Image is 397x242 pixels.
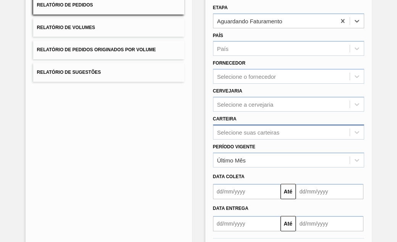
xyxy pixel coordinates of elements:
input: dd/mm/yyyy [296,184,363,199]
button: Até [281,216,296,231]
button: Relatório de Pedidos Originados por Volume [33,41,184,59]
input: dd/mm/yyyy [213,216,281,231]
label: Carteira [213,116,237,122]
div: Último Mês [217,157,246,163]
button: Relatório de Volumes [33,18,184,37]
label: Cervejaria [213,88,242,94]
span: Data entrega [213,206,249,211]
input: dd/mm/yyyy [213,184,281,199]
span: Data coleta [213,174,245,179]
div: Selecione a cervejaria [217,101,274,107]
button: Relatório de Sugestões [33,63,184,82]
div: País [217,45,229,52]
input: dd/mm/yyyy [296,216,363,231]
label: País [213,33,223,38]
div: Aguardando Faturamento [217,18,282,24]
span: Relatório de Volumes [37,25,95,30]
label: Fornecedor [213,60,245,66]
button: Até [281,184,296,199]
div: Selecione suas carteiras [217,129,279,135]
div: Selecione o fornecedor [217,73,276,80]
span: Relatório de Pedidos [37,2,93,8]
span: Relatório de Sugestões [37,70,101,75]
label: Etapa [213,5,228,10]
label: Período Vigente [213,144,255,149]
span: Relatório de Pedidos Originados por Volume [37,47,156,52]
